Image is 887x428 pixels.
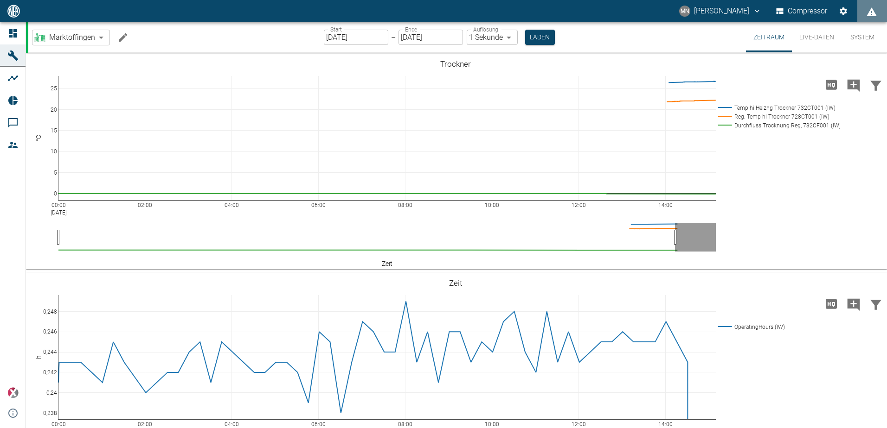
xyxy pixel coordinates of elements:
button: Kommentar hinzufügen [842,73,865,97]
button: Live-Daten [792,22,842,52]
button: Zeitraum [746,22,792,52]
span: Marktoffingen [49,32,95,43]
div: MN [679,6,690,17]
input: DD.MM.YYYY [399,30,463,45]
label: Auflösung [473,25,498,33]
a: Marktoffingen [34,32,95,43]
img: Xplore Logo [7,387,19,398]
p: – [391,32,396,43]
button: Compressor [774,3,829,19]
input: DD.MM.YYYY [324,30,388,45]
button: neumann@arcanum-energy.de [678,3,763,19]
label: Start [330,25,342,33]
label: Ende [405,25,417,33]
div: 1 Sekunde [467,30,518,45]
button: Machine bearbeiten [114,28,132,47]
img: logo [6,5,21,17]
button: Einstellungen [835,3,852,19]
button: Kommentar hinzufügen [842,292,865,316]
span: Hohe Auflösung [820,299,842,308]
button: Daten filtern [865,73,887,97]
button: Daten filtern [865,292,887,316]
button: System [842,22,883,52]
span: Hohe Auflösung [820,80,842,88]
button: Laden [525,30,555,45]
